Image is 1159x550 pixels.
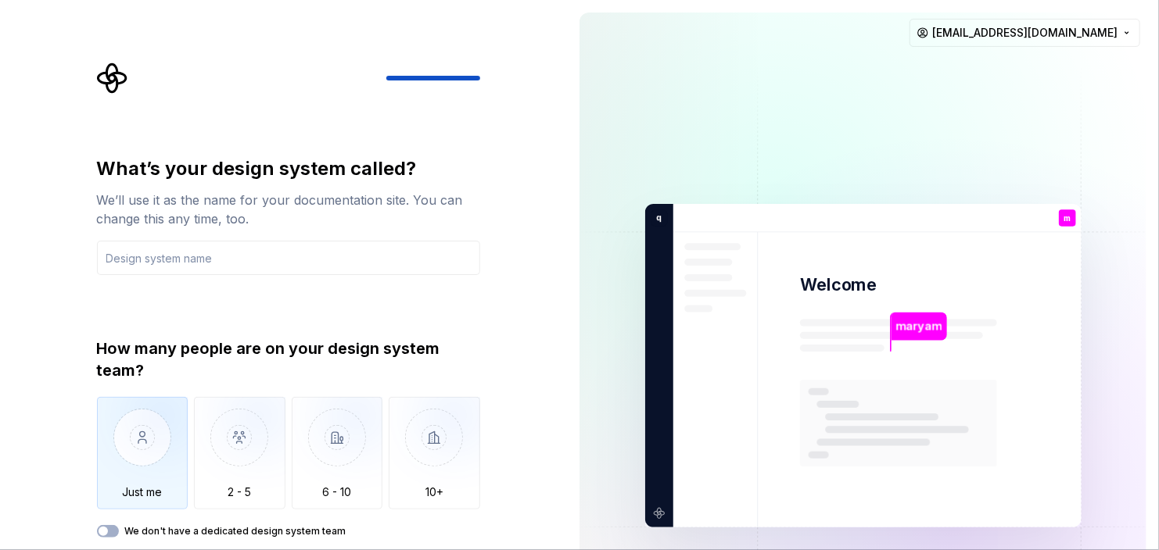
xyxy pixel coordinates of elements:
div: We’ll use it as the name for your documentation site. You can change this any time, too. [97,191,480,228]
button: [EMAIL_ADDRESS][DOMAIN_NAME] [910,19,1140,47]
p: maryam [895,318,942,335]
p: m [1064,214,1071,223]
p: Welcome [800,274,877,297]
div: How many people are on your design system team? [97,337,480,381]
div: What’s your design system called? [97,156,480,181]
svg: Supernova Logo [97,62,128,94]
p: q [651,211,662,225]
label: We don't have a dedicated design system team [125,525,346,537]
span: [EMAIL_ADDRESS][DOMAIN_NAME] [932,25,1118,41]
input: Design system name [97,241,480,275]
